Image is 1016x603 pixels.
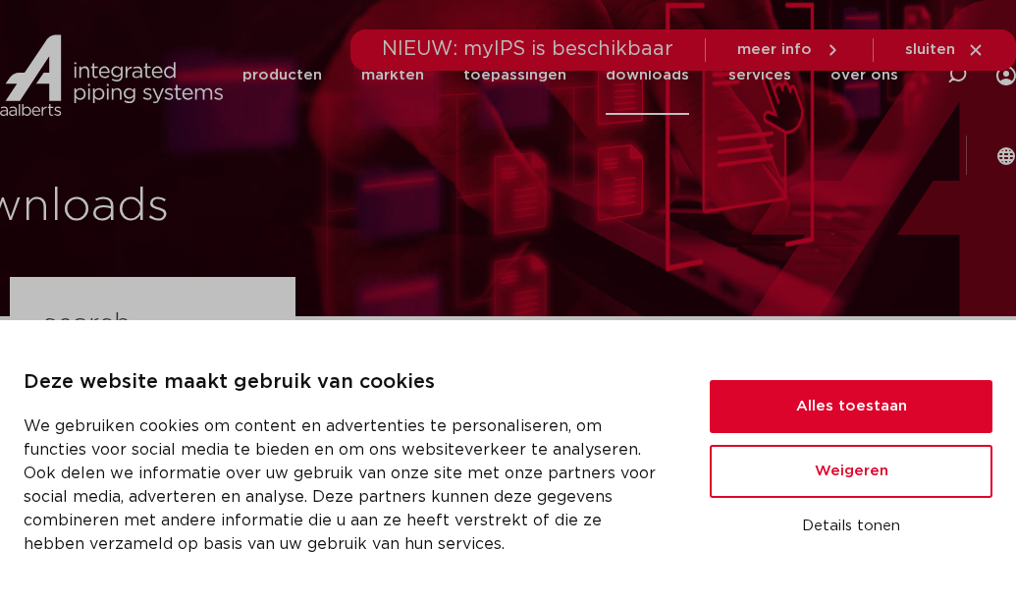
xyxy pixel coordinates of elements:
p: Deze website maakt gebruik van cookies [24,367,663,399]
div: my IPS [996,35,1016,115]
button: Alles toestaan [710,380,992,433]
a: downloads [606,35,689,115]
a: over ons [830,35,898,115]
a: producten [242,35,322,115]
a: services [728,35,791,115]
a: meer info [737,41,841,59]
span: NIEUW: myIPS is beschikbaar [382,39,673,59]
span: meer info [737,42,812,57]
button: Weigeren [710,445,992,498]
h3: search downloads [43,302,262,397]
button: Details tonen [710,510,992,543]
a: markten [361,35,424,115]
a: toepassingen [463,35,566,115]
a: sluiten [905,41,985,59]
p: We gebruiken cookies om content en advertenties te personaliseren, om functies voor social media ... [24,414,663,556]
span: sluiten [905,42,955,57]
nav: Menu [242,35,898,115]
